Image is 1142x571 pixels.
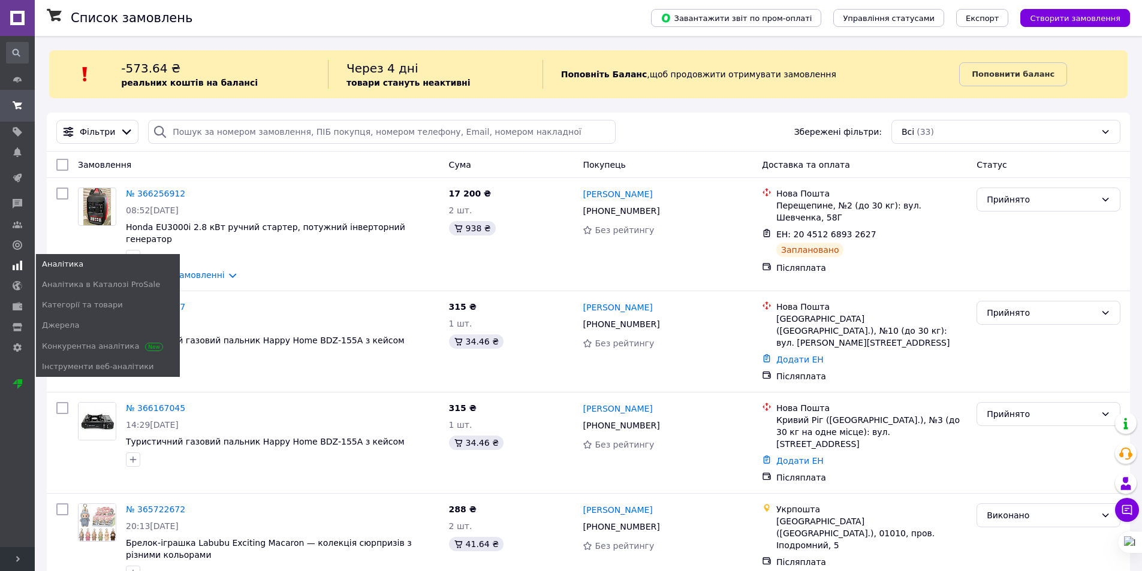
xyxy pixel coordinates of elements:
[126,420,179,430] span: 14:29[DATE]
[972,70,1054,78] b: Поповнити баланс
[776,301,967,313] div: Нова Пошта
[449,504,477,514] span: 288 ₴
[71,11,192,25] h1: Список замовлень
[36,357,180,377] a: Інструменти веб-аналітики
[776,262,967,274] div: Післяплата
[36,295,180,315] a: Категорії та товари
[42,320,79,331] span: Джерела
[776,414,967,450] div: Кривий Ріг ([GEOGRAPHIC_DATA].), №3 (до 30 кг на одне місце): вул. [STREET_ADDRESS]
[776,188,967,200] div: Нова Пошта
[126,538,412,560] a: Брелок-іграшка Labubu Exciting Macaron — колекція сюрпризів з різними кольорами
[449,403,477,413] span: 315 ₴
[42,341,160,352] span: Конкурентна аналітика
[776,313,967,349] div: [GEOGRAPHIC_DATA] ([GEOGRAPHIC_DATA].), №10 (до 30 кг): вул. [PERSON_NAME][STREET_ADDRESS]
[776,515,967,551] div: [GEOGRAPHIC_DATA] ([GEOGRAPHIC_DATA].), 01010, пров. Іподромний, 5
[42,279,160,290] span: Аналітика в Каталозі ProSale
[126,504,185,514] a: № 365722672
[42,361,154,372] span: Інструменти веб-аналітики
[449,206,472,215] span: 2 шт.
[776,370,967,382] div: Післяплата
[126,206,179,215] span: 08:52[DATE]
[126,336,405,345] a: Туристичний газовий пальник Happy Home BDZ-155A з кейсом
[651,9,821,27] button: Завантажити звіт по пром-оплаті
[580,203,662,219] div: [PHONE_NUMBER]
[580,518,662,535] div: [PHONE_NUMBER]
[843,14,935,23] span: Управління статусами
[580,316,662,333] div: [PHONE_NUMBER]
[83,188,112,225] img: Фото товару
[76,65,94,83] img: :exclamation:
[126,403,185,413] a: № 366167045
[78,402,116,440] a: Фото товару
[449,302,477,312] span: 315 ₴
[78,160,131,170] span: Замовлення
[449,189,492,198] span: 17 200 ₴
[977,160,1007,170] span: Статус
[36,274,180,295] a: Аналітика в Каталозі ProSale
[776,229,876,239] span: ЕН: 20 4512 6893 2627
[449,160,471,170] span: Cума
[917,127,934,137] span: (33)
[956,9,1009,27] button: Експорт
[583,403,652,415] a: [PERSON_NAME]
[595,541,654,551] span: Без рейтингу
[126,521,179,531] span: 20:13[DATE]
[78,503,116,542] a: Фото товару
[776,355,824,364] a: Додати ЕН
[966,14,999,23] span: Експорт
[78,188,116,226] a: Фото товару
[42,300,123,310] span: Категорії та товари
[987,193,1096,206] div: Прийнято
[776,503,967,515] div: Укрпошта
[595,339,654,348] span: Без рейтингу
[449,537,504,551] div: 41.64 ₴
[449,436,504,450] div: 34.46 ₴
[126,270,225,280] a: 2 товара у замовленні
[583,301,652,313] a: [PERSON_NAME]
[595,225,654,235] span: Без рейтингу
[1030,14,1120,23] span: Створити замовлення
[346,78,471,87] b: товари стануть неактивні
[80,126,115,138] span: Фільтри
[580,417,662,434] div: [PHONE_NUMBER]
[126,437,405,446] a: Туристичний газовий пальник Happy Home BDZ-155A з кейсом
[902,126,914,138] span: Всі
[346,61,418,75] span: Через 4 дні
[776,456,824,466] a: Додати ЕН
[42,259,83,270] span: Аналітика
[449,521,472,531] span: 2 шт.
[776,200,967,223] div: Перещепине, №2 (до 30 кг): вул. Шевченка, 58Г
[776,243,844,257] div: Заплановано
[561,70,647,79] b: Поповніть Баланс
[833,9,944,27] button: Управління статусами
[595,440,654,449] span: Без рейтингу
[126,222,405,244] span: Honda EU3000i 2.8 кВт ручний стартер, потужний інверторний генератор
[794,126,882,138] span: Збережені фільтри:
[583,160,625,170] span: Покупець
[449,334,504,349] div: 34.46 ₴
[1020,9,1130,27] button: Створити замовлення
[36,315,180,336] a: Джерела
[959,62,1067,86] a: Поповнити баланс
[121,78,258,87] b: реальних коштів на балансі
[776,556,967,568] div: Післяплата
[987,509,1096,522] div: Виконано
[79,403,116,440] img: Фото товару
[543,60,959,89] div: , щоб продовжити отримувати замовлення
[449,221,496,235] div: 938 ₴
[583,188,652,200] a: [PERSON_NAME]
[762,160,850,170] span: Доставка та оплата
[449,319,472,328] span: 1 шт.
[661,13,812,23] span: Завантажити звіт по пром-оплаті
[1008,13,1130,22] a: Створити замовлення
[79,504,116,540] img: Фото товару
[121,61,180,75] span: -573.64 ₴
[776,472,967,484] div: Післяплата
[126,189,185,198] a: № 366256912
[449,420,472,430] span: 1 шт.
[148,120,616,144] input: Пошук за номером замовлення, ПІБ покупця, номером телефону, Email, номером накладної
[583,504,652,516] a: [PERSON_NAME]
